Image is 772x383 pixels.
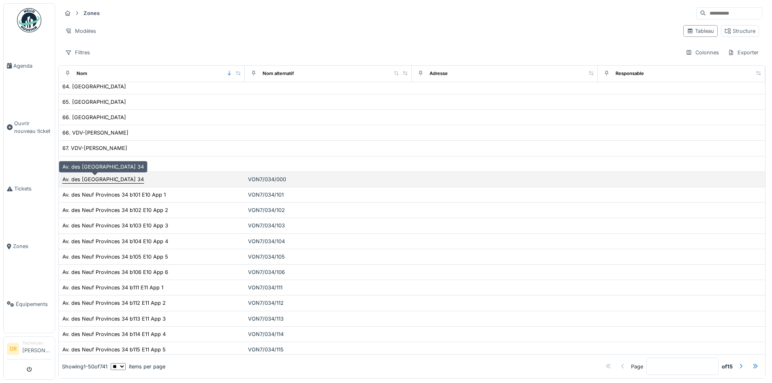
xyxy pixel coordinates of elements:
[724,47,762,58] div: Exporter
[4,275,55,333] a: Équipements
[62,47,94,58] div: Filtres
[248,175,409,183] div: VON7/034/000
[248,191,409,199] div: VON7/034/101
[16,300,51,308] span: Équipements
[4,218,55,275] a: Zones
[248,268,409,276] div: VON7/034/106
[62,191,166,199] div: Av. des Neuf Provinces 34 b101 E10 App 1
[111,363,165,370] div: items per page
[80,9,103,17] strong: Zones
[248,253,409,261] div: VON7/034/105
[62,175,144,183] div: Av. des [GEOGRAPHIC_DATA] 34
[62,253,168,261] div: Av. des Neuf Provinces 34 b105 E10 App 5
[62,238,168,245] div: Av. des Neuf Provinces 34 b104 E10 App 4
[59,161,148,173] div: Av. des [GEOGRAPHIC_DATA] 34
[77,70,87,77] div: Nom
[722,363,733,370] strong: of 15
[62,284,163,291] div: Av. des Neuf Provinces 34 b111 E11 App 1
[248,315,409,323] div: VON7/034/113
[62,144,127,152] div: 67. VDV-[PERSON_NAME]
[248,206,409,214] div: VON7/034/102
[616,70,644,77] div: Responsable
[7,340,51,359] a: DR Technicien[PERSON_NAME]
[248,346,409,353] div: VON7/034/115
[687,27,714,35] div: Tableau
[62,206,168,214] div: Av. des Neuf Provinces 34 b102 E10 App 2
[725,27,755,35] div: Structure
[62,160,112,168] div: 6. [PERSON_NAME]
[62,330,166,338] div: Av. des Neuf Provinces 34 b114 E11 App 4
[22,340,51,357] li: [PERSON_NAME]
[4,37,55,94] a: Agenda
[248,284,409,291] div: VON7/034/111
[62,129,128,137] div: 66. VDV-[PERSON_NAME]
[4,94,55,160] a: Ouvrir nouveau ticket
[248,299,409,307] div: VON7/034/112
[17,8,41,32] img: Badge_color-CXgf-gQk.svg
[682,47,723,58] div: Colonnes
[263,70,294,77] div: Nom alternatif
[13,242,51,250] span: Zones
[62,268,168,276] div: Av. des Neuf Provinces 34 b106 E10 App 6
[62,222,168,229] div: Av. des Neuf Provinces 34 b103 E10 App 3
[62,346,166,353] div: Av. des Neuf Provinces 34 b115 E11 App 5
[14,120,51,135] span: Ouvrir nouveau ticket
[62,113,126,121] div: 66. [GEOGRAPHIC_DATA]
[7,343,19,355] li: DR
[62,315,166,323] div: Av. des Neuf Provinces 34 b113 E11 App 3
[62,83,126,90] div: 64. [GEOGRAPHIC_DATA]
[430,70,448,77] div: Adresse
[248,238,409,245] div: VON7/034/104
[22,340,51,346] div: Technicien
[62,363,107,370] div: Showing 1 - 50 of 741
[4,160,55,218] a: Tickets
[248,330,409,338] div: VON7/034/114
[62,25,100,37] div: Modèles
[62,299,166,307] div: Av. des Neuf Provinces 34 b112 E11 App 2
[14,185,51,193] span: Tickets
[13,62,51,70] span: Agenda
[631,363,643,370] div: Page
[248,222,409,229] div: VON7/034/103
[62,98,126,106] div: 65. [GEOGRAPHIC_DATA]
